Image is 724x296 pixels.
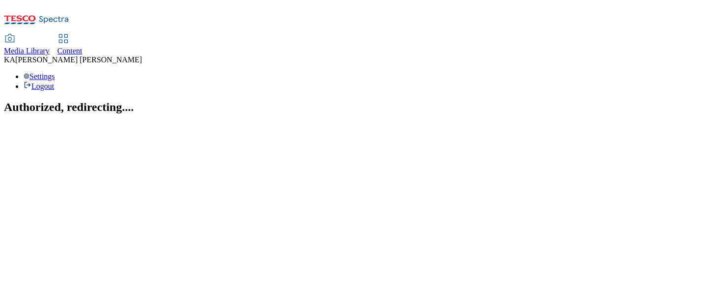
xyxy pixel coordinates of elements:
span: KA [4,55,15,64]
h2: Authorized, redirecting.... [4,101,720,114]
a: Content [57,35,82,55]
a: Media Library [4,35,50,55]
span: Content [57,47,82,55]
span: Media Library [4,47,50,55]
span: [PERSON_NAME] [PERSON_NAME] [15,55,142,64]
a: Logout [24,82,54,90]
a: Settings [24,72,55,81]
